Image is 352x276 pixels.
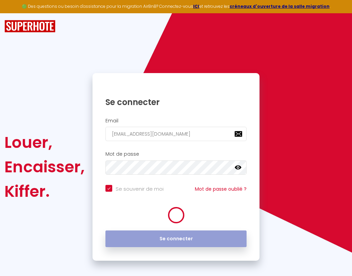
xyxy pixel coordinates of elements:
a: ICI [193,3,199,9]
img: SuperHote logo [4,20,55,33]
div: Kiffer. [4,179,85,204]
h2: Mot de passe [105,151,247,157]
div: Louer, [4,130,85,155]
a: Mot de passe oublié ? [195,186,247,192]
h1: Se connecter [105,97,247,107]
button: Ouvrir le widget de chat LiveChat [5,3,26,23]
h2: Email [105,118,247,124]
div: Encaisser, [4,155,85,179]
button: Se connecter [105,230,247,247]
input: Ton Email [105,127,247,141]
a: créneaux d'ouverture de la salle migration [230,3,330,9]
